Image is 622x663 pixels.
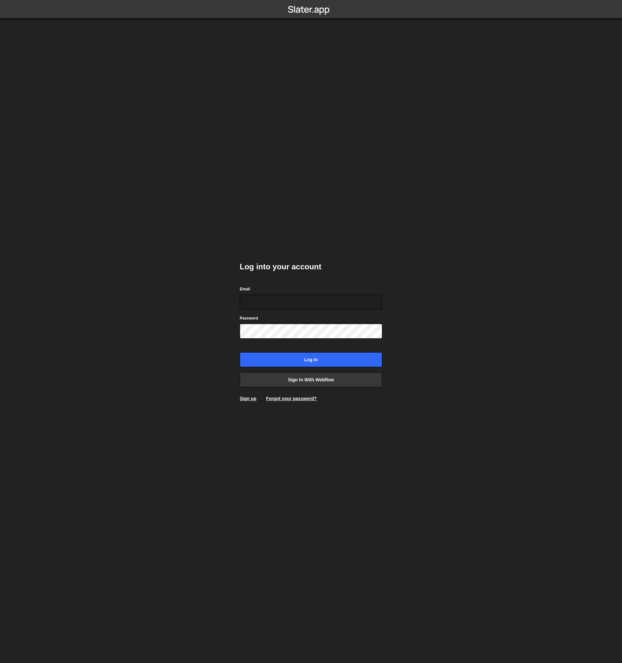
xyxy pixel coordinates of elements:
[266,396,317,401] a: Forgot your password?
[240,262,382,272] h2: Log into your account
[240,315,258,321] label: Password
[240,396,256,401] a: Sign up
[240,286,250,292] label: Email
[240,372,382,387] a: Sign in with Webflow
[240,352,382,367] input: Log in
